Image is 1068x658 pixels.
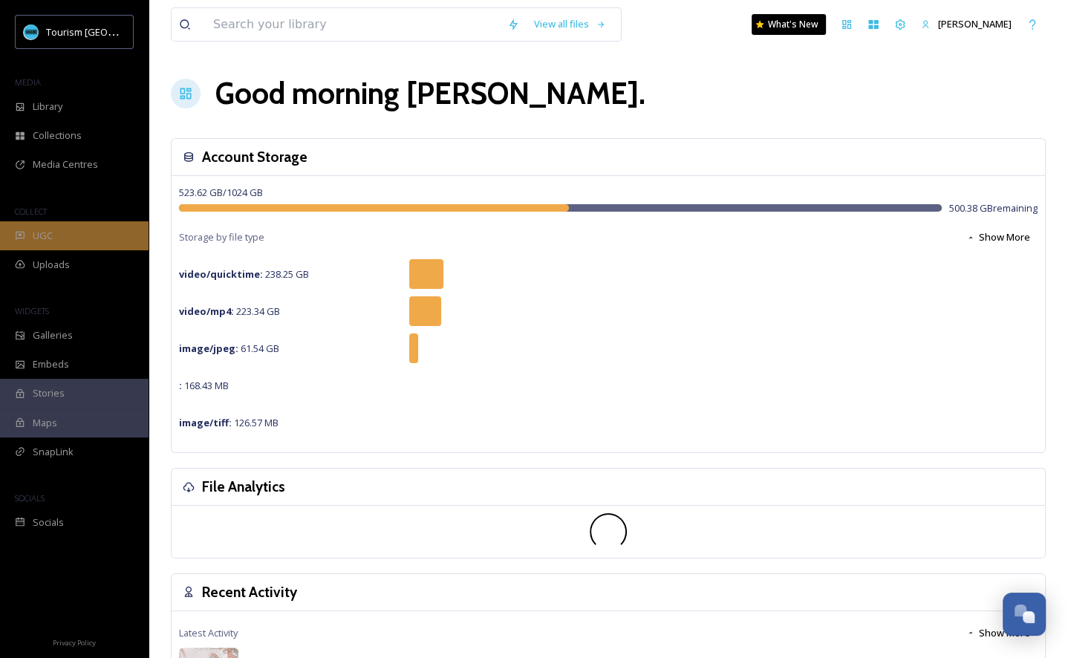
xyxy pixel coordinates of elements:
span: Uploads [33,258,70,272]
button: Open Chat [1003,593,1046,636]
span: Embeds [33,357,69,371]
span: Galleries [33,328,73,342]
button: Show More [959,223,1038,252]
span: 126.57 MB [179,416,279,429]
span: 238.25 GB [179,267,309,281]
img: tourism_nanaimo_logo.jpeg [24,25,39,39]
span: Tourism [GEOGRAPHIC_DATA] [46,25,179,39]
span: Collections [33,128,82,143]
span: COLLECT [15,206,47,217]
span: Library [33,100,62,114]
span: 61.54 GB [179,342,279,355]
span: Storage by file type [179,230,264,244]
strong: video/mp4 : [179,304,234,318]
span: Maps [33,416,57,430]
span: SnapLink [33,445,74,459]
h3: Account Storage [202,146,307,168]
span: 223.34 GB [179,304,280,318]
span: Stories [33,386,65,400]
span: Privacy Policy [53,638,96,648]
a: What's New [752,14,826,35]
strong: image/jpeg : [179,342,238,355]
span: MEDIA [15,76,41,88]
strong: : [179,379,182,392]
strong: video/quicktime : [179,267,263,281]
span: SOCIALS [15,492,45,504]
input: Search your library [206,8,500,41]
h3: Recent Activity [202,582,297,603]
span: [PERSON_NAME] [938,17,1012,30]
strong: image/tiff : [179,416,232,429]
span: Latest Activity [179,626,238,640]
span: 168.43 MB [179,379,229,392]
span: 523.62 GB / 1024 GB [179,186,263,199]
button: Show More [959,619,1038,648]
span: Media Centres [33,157,98,172]
h1: Good morning [PERSON_NAME] . [215,71,645,116]
span: WIDGETS [15,305,49,316]
a: Privacy Policy [53,633,96,651]
a: View all files [527,10,613,39]
h3: File Analytics [202,476,285,498]
span: UGC [33,229,53,243]
span: Socials [33,515,64,530]
a: [PERSON_NAME] [914,10,1019,39]
span: 500.38 GB remaining [949,201,1038,215]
